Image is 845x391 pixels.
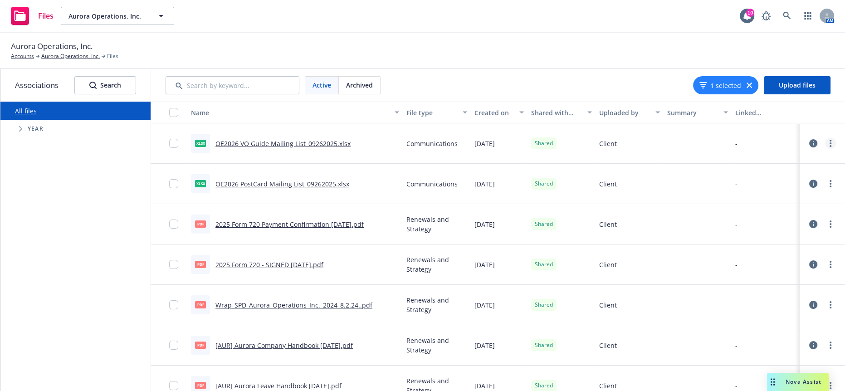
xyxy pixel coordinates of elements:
span: [DATE] [474,179,495,189]
span: Upload files [779,81,816,89]
span: Shared [535,260,553,269]
a: [AUR] Aurora Leave Handbook [DATE].pdf [215,381,342,390]
a: 2025 Form 720 - SIGNED [DATE].pdf [215,260,323,269]
div: Uploaded by [599,108,650,117]
div: - [735,300,738,310]
span: Active [313,80,331,90]
a: more [825,259,836,270]
span: Client [599,260,617,269]
span: Renewals and Strategy [406,215,467,234]
span: Renewals and Strategy [406,336,467,355]
a: OE2026 VO Guide Mailing List_09262025.xlsx [215,139,351,148]
span: pdf [195,342,206,348]
span: Communications [406,179,458,189]
input: Toggle Row Selected [169,179,178,188]
a: Report a Bug [757,7,775,25]
input: Toggle Row Selected [169,220,178,229]
button: Upload files [764,76,830,94]
span: Shared [535,139,553,147]
a: more [825,299,836,310]
span: pdf [195,220,206,227]
span: [DATE] [474,341,495,350]
a: Files [7,3,57,29]
span: Nova Assist [786,378,821,386]
span: Shared [535,180,553,188]
div: - [735,179,738,189]
a: Search [778,7,796,25]
span: Shared [535,341,553,349]
input: Toggle Row Selected [169,300,178,309]
a: more [825,138,836,149]
div: - [735,139,738,148]
span: Archived [346,80,373,90]
div: Tree Example [0,120,151,138]
div: - [735,341,738,350]
a: Wrap_SPD_Aurora_Operations_Inc._2024_8.2.24..pdf [215,301,372,309]
span: Renewals and Strategy [406,255,467,274]
div: Search [89,77,121,94]
input: Toggle Row Selected [169,381,178,390]
span: [DATE] [474,220,495,229]
span: [DATE] [474,381,495,391]
span: Files [107,52,118,60]
span: [DATE] [474,260,495,269]
div: File type [406,108,457,117]
div: Shared with client [531,108,582,117]
div: Name [191,108,389,117]
button: 1 selected [699,81,741,90]
a: more [825,178,836,189]
div: - [735,260,738,269]
a: 2025 Form 720 Payment Confirmation [DATE].pdf [215,220,364,229]
svg: Search [89,82,97,89]
span: [DATE] [474,300,495,310]
span: Client [599,341,617,350]
a: Aurora Operations, Inc. [41,52,100,60]
span: Files [38,12,54,20]
a: OE2026 PostCard Mailing List_09262025.xlsx [215,180,349,188]
input: Toggle Row Selected [169,260,178,269]
input: Search by keyword... [166,76,299,94]
a: more [825,380,836,391]
div: - [735,381,738,391]
span: Year [28,126,44,132]
div: - [735,220,738,229]
span: pdf [195,301,206,308]
span: Aurora Operations, Inc. [11,40,93,52]
span: Shared [535,220,553,228]
span: pdf [195,382,206,389]
span: Shared [535,381,553,390]
button: Nova Assist [767,373,829,391]
div: 10 [746,9,754,17]
div: Created on [474,108,514,117]
input: Toggle Row Selected [169,139,178,148]
span: Renewals and Strategy [406,295,467,314]
div: Drag to move [767,373,778,391]
span: Client [599,139,617,148]
span: Client [599,220,617,229]
input: Select all [169,108,178,117]
span: Client [599,300,617,310]
span: pdf [195,261,206,268]
span: Client [599,381,617,391]
button: Name [187,102,403,123]
span: Associations [15,79,59,91]
button: File type [403,102,471,123]
button: Shared with client [528,102,596,123]
a: Accounts [11,52,34,60]
input: Toggle Row Selected [169,341,178,350]
button: Summary [664,102,732,123]
button: Linked associations [732,102,800,123]
span: [DATE] [474,139,495,148]
div: Summary [667,108,718,117]
span: Communications [406,139,458,148]
span: xlsx [195,140,206,147]
button: Uploaded by [596,102,664,123]
span: Aurora Operations, Inc. [68,11,147,21]
a: All files [15,107,37,115]
button: Aurora Operations, Inc. [61,7,174,25]
span: Shared [535,301,553,309]
div: Linked associations [735,108,796,117]
a: Switch app [799,7,817,25]
a: more [825,219,836,230]
a: more [825,340,836,351]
